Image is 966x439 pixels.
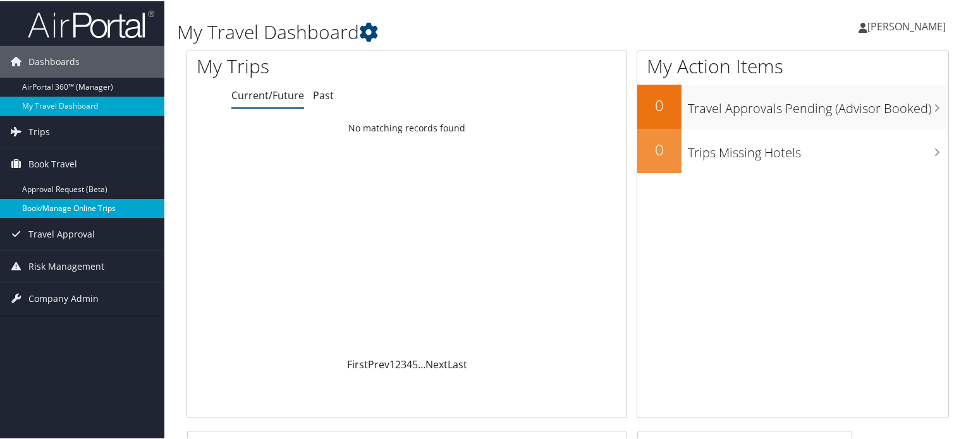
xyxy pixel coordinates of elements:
a: 5 [412,356,418,370]
a: Past [313,87,334,101]
h2: 0 [637,138,682,159]
a: Last [448,356,467,370]
a: 3 [401,356,407,370]
h3: Trips Missing Hotels [688,136,948,160]
h1: My Travel Dashboard [177,18,698,44]
a: 4 [407,356,412,370]
span: Company Admin [28,282,99,313]
a: Prev [368,356,389,370]
a: First [347,356,368,370]
a: 2 [395,356,401,370]
span: Trips [28,115,50,147]
span: Book Travel [28,147,77,179]
span: Risk Management [28,250,104,281]
a: 0Trips Missing Hotels [637,128,948,172]
span: Travel Approval [28,217,95,249]
a: 0Travel Approvals Pending (Advisor Booked) [637,83,948,128]
h1: My Action Items [637,52,948,78]
img: airportal-logo.png [28,8,154,38]
a: 1 [389,356,395,370]
a: [PERSON_NAME] [859,6,958,44]
h2: 0 [637,93,682,115]
span: [PERSON_NAME] [867,18,946,32]
h3: Travel Approvals Pending (Advisor Booked) [688,92,948,116]
a: Next [425,356,448,370]
a: Current/Future [231,87,304,101]
h1: My Trips [197,52,434,78]
td: No matching records found [187,116,627,138]
span: … [418,356,425,370]
span: Dashboards [28,45,80,76]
